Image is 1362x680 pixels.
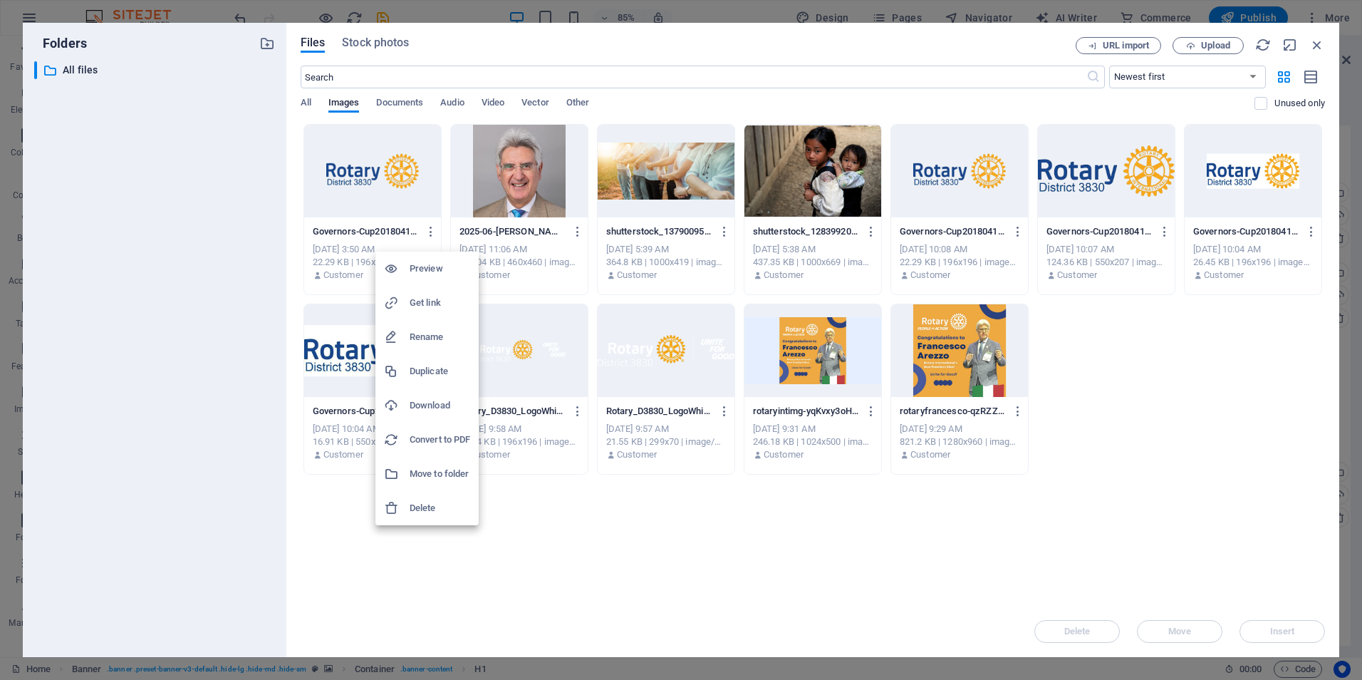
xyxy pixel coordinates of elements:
[410,431,470,448] h6: Convert to PDF
[410,363,470,380] h6: Duplicate
[410,294,470,311] h6: Get link
[410,329,470,346] h6: Rename
[410,260,470,277] h6: Preview
[410,500,470,517] h6: Delete
[410,397,470,414] h6: Download
[410,465,470,483] h6: Move to folder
